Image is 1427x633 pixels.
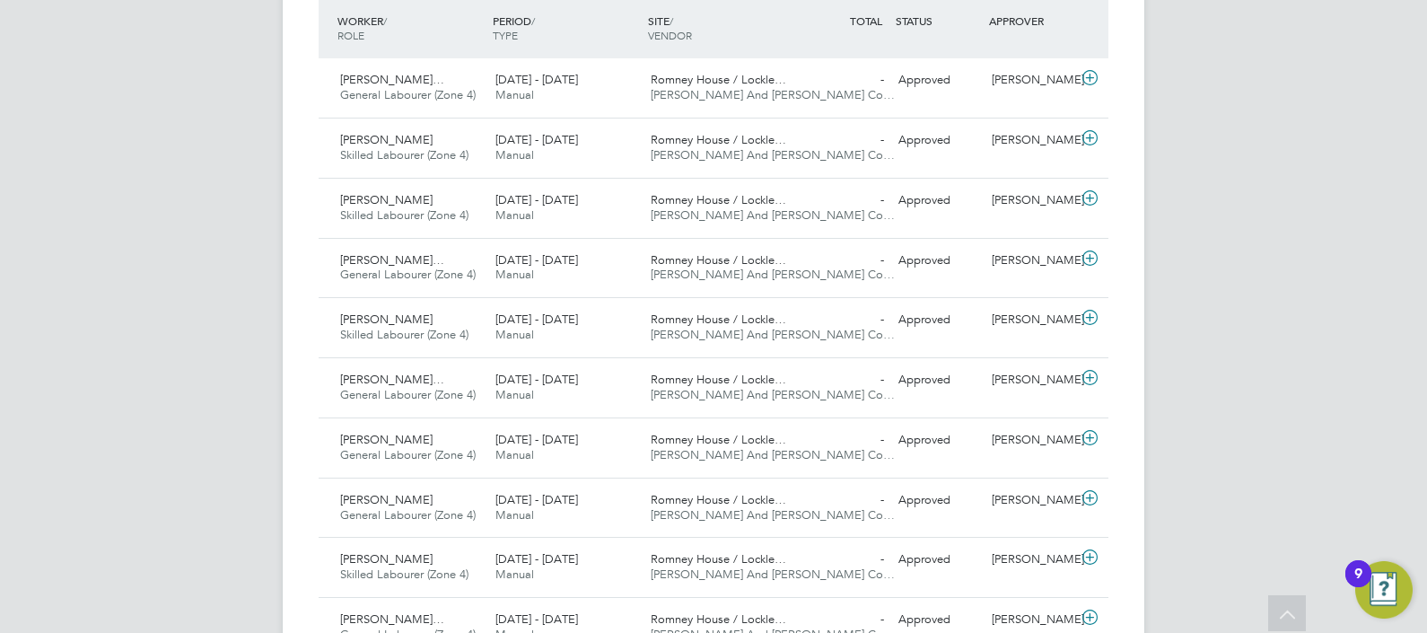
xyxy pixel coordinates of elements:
span: General Labourer (Zone 4) [340,267,476,282]
span: [PERSON_NAME] And [PERSON_NAME] Co… [651,87,895,102]
span: [DATE] - [DATE] [495,432,578,447]
span: [PERSON_NAME]… [340,372,444,387]
span: [DATE] - [DATE] [495,312,578,327]
div: PERIOD [488,4,643,51]
span: / [531,13,535,28]
span: Manual [495,507,534,523]
span: Manual [495,207,534,223]
span: [PERSON_NAME] And [PERSON_NAME] Co… [651,387,895,402]
span: [PERSON_NAME] [340,492,433,507]
div: 9 [1354,574,1362,597]
span: Romney House / Lockle… [651,551,786,567]
span: General Labourer (Zone 4) [340,447,476,462]
div: WORKER [333,4,488,51]
span: [PERSON_NAME] [340,132,433,147]
span: Manual [495,387,534,402]
span: TOTAL [850,13,882,28]
div: [PERSON_NAME] [985,186,1078,215]
div: SITE [643,4,799,51]
span: Romney House / Lockle… [651,192,786,207]
span: [PERSON_NAME] And [PERSON_NAME] Co… [651,327,895,342]
span: [PERSON_NAME] And [PERSON_NAME] Co… [651,147,895,163]
div: - [798,486,891,515]
div: Approved [891,305,985,335]
span: [PERSON_NAME] And [PERSON_NAME] Co… [651,267,895,282]
div: - [798,66,891,95]
span: [DATE] - [DATE] [495,611,578,627]
div: - [798,545,891,575]
span: Skilled Labourer (Zone 4) [340,327,468,342]
span: Manual [495,567,534,582]
div: STATUS [891,4,985,37]
span: General Labourer (Zone 4) [340,387,476,402]
div: [PERSON_NAME] [985,126,1078,155]
div: [PERSON_NAME] [985,486,1078,515]
span: General Labourer (Zone 4) [340,507,476,523]
span: Romney House / Lockle… [651,492,786,507]
div: [PERSON_NAME] [985,305,1078,335]
div: Approved [891,426,985,455]
span: TYPE [493,28,518,42]
div: - [798,126,891,155]
span: Romney House / Lockle… [651,432,786,447]
span: [DATE] - [DATE] [495,372,578,387]
div: Approved [891,186,985,215]
span: [PERSON_NAME]… [340,611,444,627]
div: [PERSON_NAME] [985,66,1078,95]
span: Manual [495,267,534,282]
span: Romney House / Lockle… [651,72,786,87]
span: [PERSON_NAME] And [PERSON_NAME] Co… [651,207,895,223]
span: [PERSON_NAME]… [340,72,444,87]
span: Romney House / Lockle… [651,611,786,627]
span: [PERSON_NAME] And [PERSON_NAME] Co… [651,567,895,582]
span: ROLE [337,28,364,42]
div: - [798,305,891,335]
span: [DATE] - [DATE] [495,132,578,147]
span: VENDOR [648,28,692,42]
span: Skilled Labourer (Zone 4) [340,207,468,223]
span: Manual [495,447,534,462]
span: Manual [495,327,534,342]
div: Approved [891,545,985,575]
span: [PERSON_NAME] And [PERSON_NAME] Co… [651,507,895,523]
span: [DATE] - [DATE] [495,192,578,207]
div: Approved [891,365,985,395]
div: [PERSON_NAME] [985,246,1078,276]
div: [PERSON_NAME] [985,545,1078,575]
div: - [798,186,891,215]
span: Romney House / Lockle… [651,252,786,268]
div: Approved [891,126,985,155]
span: General Labourer (Zone 4) [340,87,476,102]
span: [PERSON_NAME]… [340,252,444,268]
span: [DATE] - [DATE] [495,252,578,268]
div: - [798,365,891,395]
span: [PERSON_NAME] [340,432,433,447]
span: Skilled Labourer (Zone 4) [340,567,468,582]
div: [PERSON_NAME] [985,365,1078,395]
div: APPROVER [985,4,1078,37]
div: Approved [891,66,985,95]
span: [DATE] - [DATE] [495,72,578,87]
span: [DATE] - [DATE] [495,492,578,507]
span: [PERSON_NAME] [340,312,433,327]
span: Manual [495,147,534,163]
span: Romney House / Lockle… [651,312,786,327]
span: Skilled Labourer (Zone 4) [340,147,468,163]
button: Open Resource Center, 9 new notifications [1355,561,1413,619]
span: [PERSON_NAME] [340,192,433,207]
span: / [670,13,673,28]
div: - [798,246,891,276]
span: Romney House / Lockle… [651,372,786,387]
div: [PERSON_NAME] [985,426,1078,455]
div: - [798,426,891,455]
span: [PERSON_NAME] And [PERSON_NAME] Co… [651,447,895,462]
span: Manual [495,87,534,102]
span: [PERSON_NAME] [340,551,433,567]
span: [DATE] - [DATE] [495,551,578,567]
span: / [383,13,387,28]
span: Romney House / Lockle… [651,132,786,147]
div: Approved [891,486,985,515]
div: Approved [891,246,985,276]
